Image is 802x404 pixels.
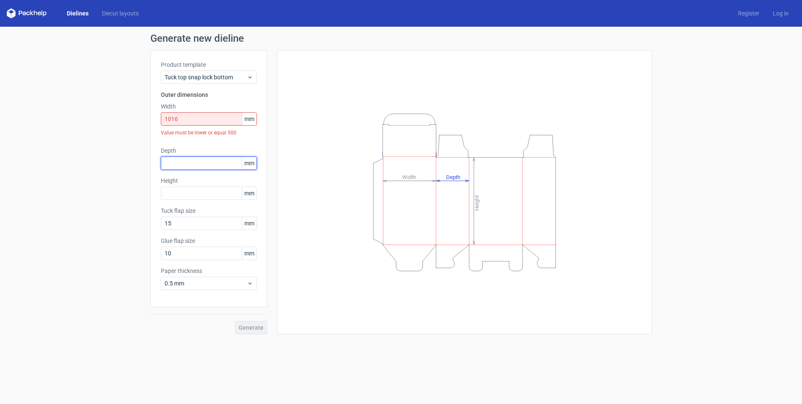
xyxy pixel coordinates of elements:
span: mm [242,247,256,260]
a: Diecut layouts [95,9,145,18]
label: Height [161,177,257,185]
h1: Generate new dieline [150,33,652,43]
span: mm [242,157,256,169]
label: Width [161,102,257,111]
label: Paper thickness [161,267,257,275]
h3: Outer dimensions [161,91,257,99]
tspan: Depth [446,174,460,180]
label: Depth [161,146,257,155]
label: Tuck flap size [161,207,257,215]
div: Value must be lower or equal 500 [161,126,257,140]
a: Dielines [60,9,95,18]
span: mm [242,113,256,125]
label: Product template [161,61,257,69]
a: Register [731,9,766,18]
tspan: Height [474,195,480,210]
span: mm [242,217,256,230]
span: 0.5 mm [165,279,247,288]
span: Tuck top snap lock bottom [165,73,247,81]
tspan: Width [402,174,416,180]
a: Log in [766,9,795,18]
span: mm [242,187,256,199]
label: Glue flap size [161,237,257,245]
